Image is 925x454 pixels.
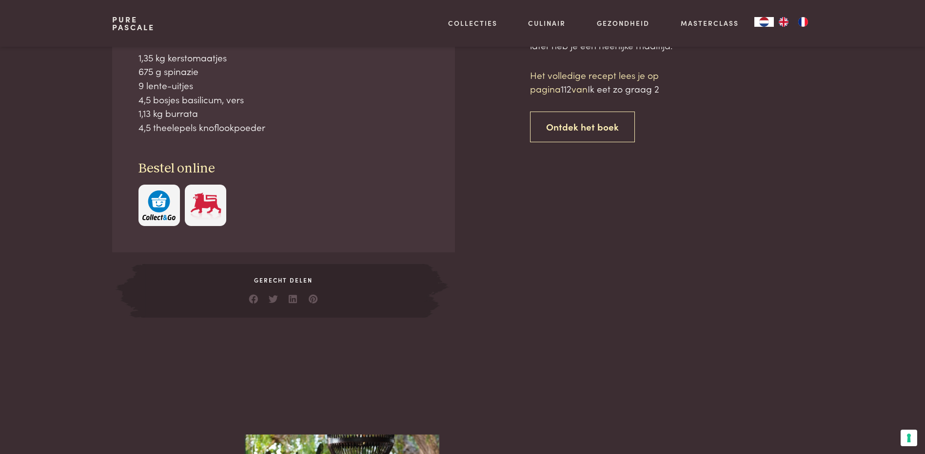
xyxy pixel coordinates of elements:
a: Ontdek het boek [530,112,635,142]
span: Ik eet zo graag 2 [588,82,659,95]
a: NL [754,17,774,27]
a: FR [793,17,813,27]
span: Gerecht delen [142,276,424,284]
a: Masterclass [681,18,739,28]
div: 1,35 kg kerstomaatjes [138,51,429,65]
aside: Language selected: Nederlands [754,17,813,27]
div: 4,5 theelepels knoflookpoeder [138,120,429,134]
a: Culinair [528,18,566,28]
img: Delhaize [189,190,222,220]
div: 9 lente-uitjes [138,78,429,93]
a: Gezondheid [597,18,649,28]
ul: Language list [774,17,813,27]
a: EN [774,17,793,27]
img: c308188babc36a3a401bcb5cb7e020f4d5ab42f7cacd8327e500463a43eeb86c.svg [142,190,176,220]
a: PurePascale [112,16,155,31]
p: Het volledige recept lees je op pagina van [530,68,696,96]
div: 4,5 bosjes basilicum, vers [138,93,429,107]
div: 675 g spinazie [138,64,429,78]
h3: Bestel online [138,160,429,177]
span: 112 [561,82,571,95]
a: Collecties [448,18,497,28]
div: 1,13 kg burrata [138,106,429,120]
button: Uw voorkeuren voor toestemming voor trackingtechnologieën [901,430,917,446]
div: Language [754,17,774,27]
